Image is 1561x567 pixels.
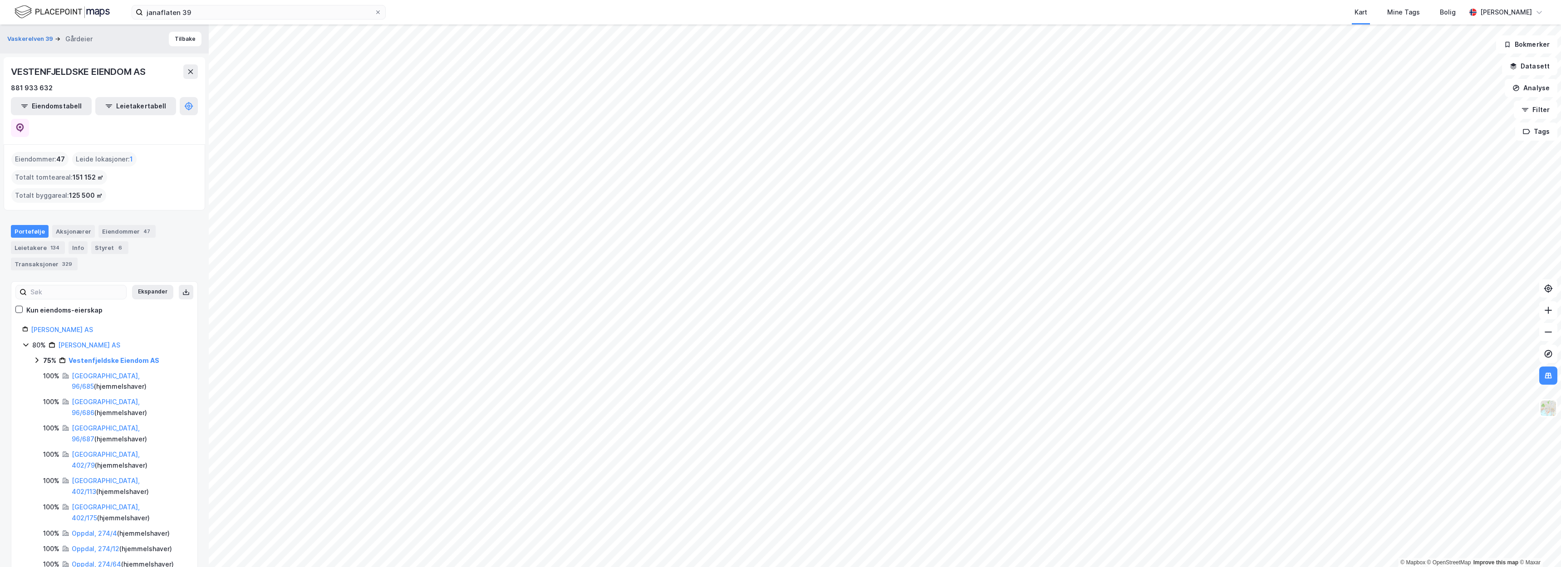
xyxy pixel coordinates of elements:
div: 134 [49,243,61,252]
span: 125 500 ㎡ [69,190,103,201]
div: ( hjemmelshaver ) [72,475,187,497]
button: Filter [1514,101,1557,119]
div: ( hjemmelshaver ) [72,371,187,392]
div: ( hjemmelshaver ) [72,502,187,523]
a: [GEOGRAPHIC_DATA], 96/685 [72,372,140,391]
a: Mapbox [1400,559,1425,566]
div: Totalt tomteareal : [11,170,107,185]
a: [PERSON_NAME] AS [31,326,93,333]
div: 100% [43,502,59,513]
div: ( hjemmelshaver ) [72,396,187,418]
div: 100% [43,449,59,460]
a: [GEOGRAPHIC_DATA], 402/79 [72,450,140,469]
button: Datasett [1502,57,1557,75]
div: Kun eiendoms-eierskap [26,305,103,316]
button: Tilbake [169,32,201,46]
div: 100% [43,543,59,554]
div: Eiendommer : [11,152,69,166]
img: Z [1540,400,1557,417]
a: [GEOGRAPHIC_DATA], 402/175 [72,503,140,522]
div: 100% [43,423,59,434]
div: 881 933 632 [11,83,53,93]
div: Aksjonærer [52,225,95,238]
div: Gårdeier [65,34,93,44]
img: logo.f888ab2527a4732fd821a326f86c7f29.svg [15,4,110,20]
div: Mine Tags [1387,7,1420,18]
div: VESTENFJELDSKE EIENDOM AS [11,64,147,79]
button: Bokmerker [1496,35,1557,54]
input: Søk [27,285,126,299]
div: 329 [60,259,74,269]
div: 100% [43,371,59,381]
div: Totalt byggareal : [11,188,106,203]
input: Søk på adresse, matrikkel, gårdeiere, leietakere eller personer [143,5,374,19]
button: Ekspander [132,285,173,299]
div: Bolig [1440,7,1456,18]
div: Portefølje [11,225,49,238]
a: [GEOGRAPHIC_DATA], 402/113 [72,477,140,495]
div: [PERSON_NAME] [1480,7,1532,18]
button: Tags [1515,122,1557,141]
a: Oppdal, 274/12 [72,545,119,552]
div: ( hjemmelshaver ) [72,543,172,554]
div: 47 [142,227,152,236]
button: Vaskerelven 39 [7,34,55,44]
div: ( hjemmelshaver ) [72,423,187,445]
div: ( hjemmelshaver ) [72,449,187,471]
div: Eiendommer [98,225,156,238]
button: Eiendomstabell [11,97,92,115]
a: Improve this map [1473,559,1518,566]
div: 80% [32,340,46,351]
a: [GEOGRAPHIC_DATA], 96/687 [72,424,140,443]
div: 100% [43,528,59,539]
div: 75% [43,355,56,366]
div: 6 [116,243,125,252]
div: ( hjemmelshaver ) [72,528,170,539]
div: Kontrollprogram for chat [1516,523,1561,567]
div: Kart [1355,7,1367,18]
div: Transaksjoner [11,258,78,270]
span: 151 152 ㎡ [73,172,103,183]
button: Leietakertabell [95,97,176,115]
a: Oppdal, 274/4 [72,529,117,537]
span: 47 [56,154,65,165]
iframe: Chat Widget [1516,523,1561,567]
a: [PERSON_NAME] AS [58,341,120,349]
div: 100% [43,396,59,407]
div: Info [69,241,88,254]
a: OpenStreetMap [1427,559,1471,566]
a: Vestenfjeldske Eiendom AS [69,357,159,364]
span: 1 [130,154,133,165]
a: [GEOGRAPHIC_DATA], 96/686 [72,398,140,416]
div: Styret [91,241,128,254]
div: 100% [43,475,59,486]
button: Analyse [1505,79,1557,97]
div: Leietakere [11,241,65,254]
div: Leide lokasjoner : [72,152,137,166]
